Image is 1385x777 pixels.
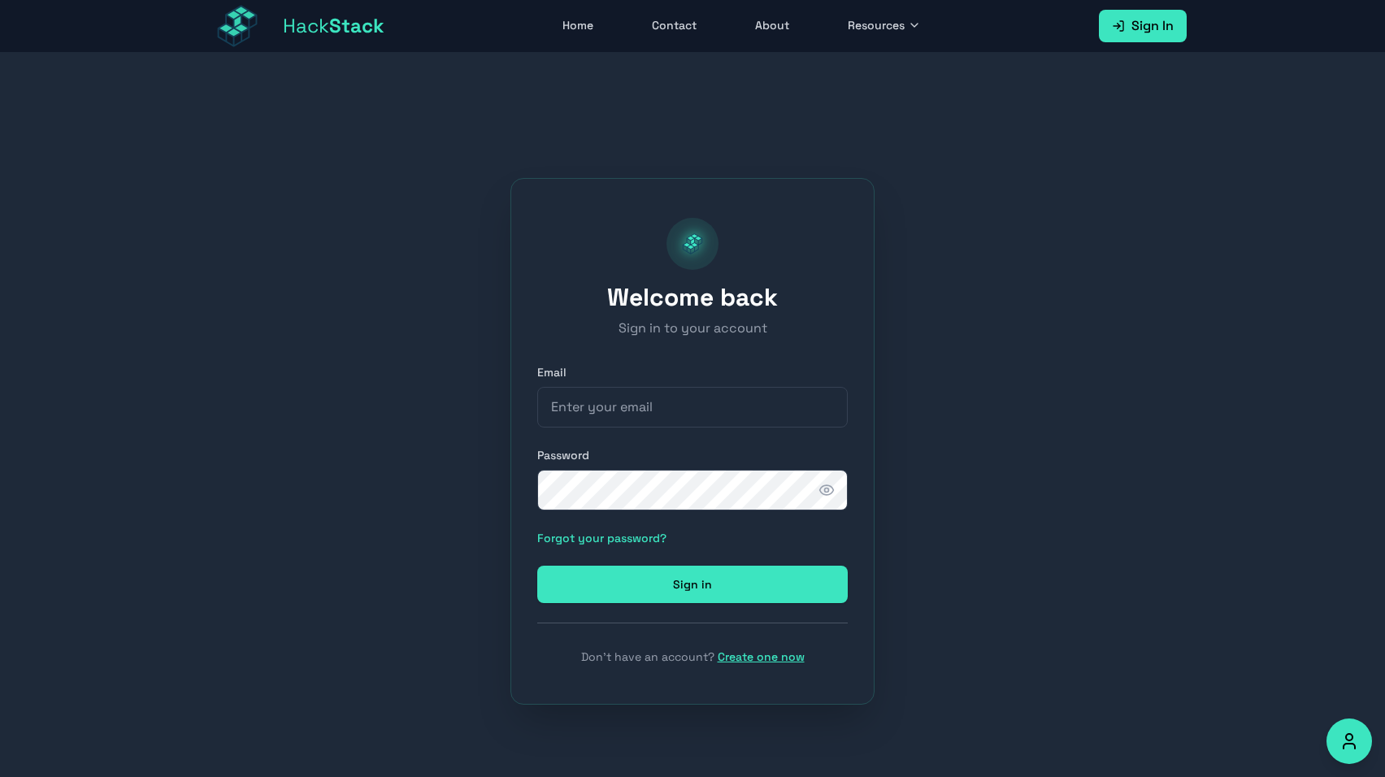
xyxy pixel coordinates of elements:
[1131,16,1174,36] span: Sign In
[283,13,384,39] span: Hack
[537,447,848,463] label: Password
[718,649,805,664] a: Create one now
[642,11,706,41] a: Contact
[537,649,848,665] p: Don't have an account?
[537,364,848,380] label: Email
[329,13,384,38] span: Stack
[838,11,931,41] button: Resources
[848,17,905,33] span: Resources
[537,319,848,338] p: Sign in to your account
[1326,718,1372,764] button: Accessibility Options
[537,566,848,603] button: Sign in
[537,283,848,312] h1: Welcome back
[553,11,603,41] a: Home
[673,231,712,257] img: HackStack Logo
[537,387,848,428] input: Enter your email
[1099,10,1187,42] a: Sign In
[745,11,799,41] a: About
[537,531,666,545] a: Forgot your password?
